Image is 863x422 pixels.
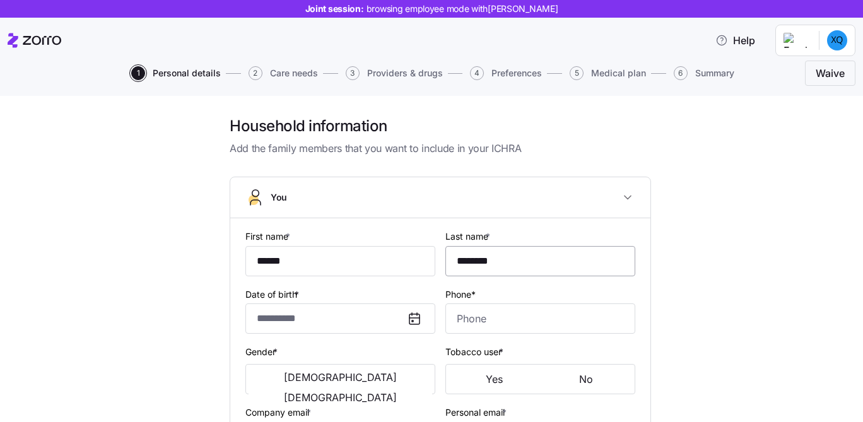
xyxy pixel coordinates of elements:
[445,288,476,302] label: Phone*
[816,66,845,81] span: Waive
[445,345,506,359] label: Tobacco user
[131,66,145,80] span: 1
[591,69,646,78] span: Medical plan
[705,28,765,53] button: Help
[129,66,221,80] a: 1Personal details
[305,3,558,15] span: Joint session:
[570,66,646,80] button: 5Medical plan
[245,406,314,419] label: Company email
[805,61,855,86] button: Waive
[674,66,688,80] span: 6
[245,230,293,243] label: First name
[249,66,318,80] button: 2Care needs
[245,288,302,302] label: Date of birth
[470,66,542,80] button: 4Preferences
[715,33,755,48] span: Help
[230,116,651,136] h1: Household information
[445,406,509,419] label: Personal email
[131,66,221,80] button: 1Personal details
[284,372,397,382] span: [DEMOGRAPHIC_DATA]
[445,230,493,243] label: Last name
[230,141,651,156] span: Add the family members that you want to include in your ICHRA
[270,69,318,78] span: Care needs
[271,191,287,204] span: You
[695,69,734,78] span: Summary
[284,392,397,402] span: [DEMOGRAPHIC_DATA]
[674,66,734,80] button: 6Summary
[579,374,593,384] span: No
[230,177,650,218] button: You
[486,374,503,384] span: Yes
[346,66,443,80] button: 3Providers & drugs
[445,303,635,334] input: Phone
[367,3,558,15] span: browsing employee mode with [PERSON_NAME]
[491,69,542,78] span: Preferences
[249,66,262,80] span: 2
[153,69,221,78] span: Personal details
[827,30,847,50] img: 49124bc2c1795895f4892d51a1545fe5
[570,66,584,80] span: 5
[245,345,280,359] label: Gender
[367,69,443,78] span: Providers & drugs
[346,66,360,80] span: 3
[784,33,809,48] img: Employer logo
[470,66,484,80] span: 4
